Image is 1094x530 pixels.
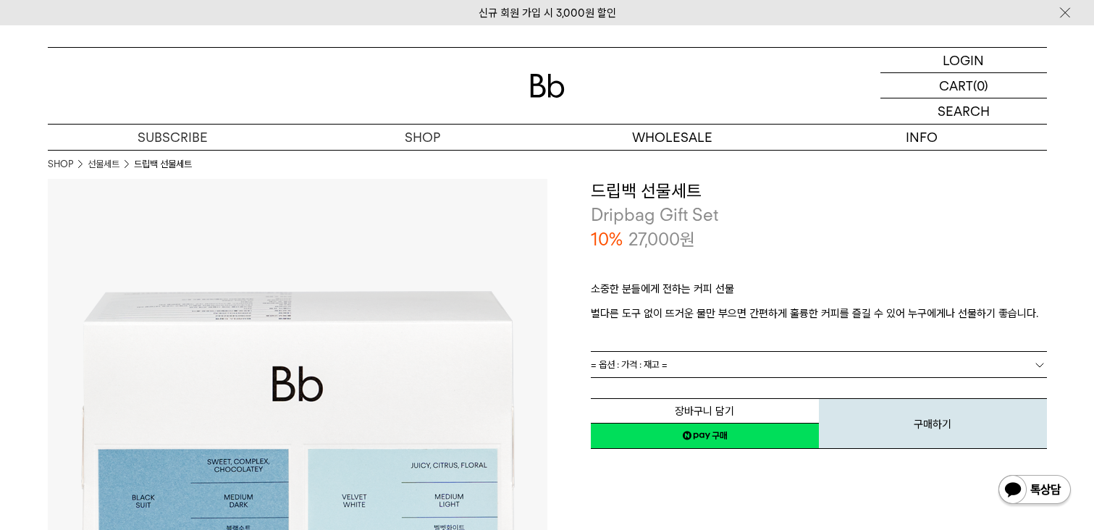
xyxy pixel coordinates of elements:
a: SHOP [48,157,73,172]
button: 장바구니 담기 [591,398,819,424]
a: SUBSCRIBE [48,125,298,150]
p: 27,000 [628,227,695,252]
p: LOGIN [943,48,984,72]
a: SHOP [298,125,547,150]
span: = 옵션 : 가격 : 재고 = [591,352,668,377]
p: Dripbag Gift Set [591,203,1047,227]
button: 구매하기 [819,398,1047,449]
a: 새창 [591,423,819,449]
a: 신규 회원 가입 시 3,000원 할인 [479,7,616,20]
p: CART [939,73,973,98]
span: 원 [680,229,695,250]
a: 선물세트 [88,157,119,172]
a: LOGIN [880,48,1047,73]
img: 카카오톡 채널 1:1 채팅 버튼 [997,474,1072,508]
p: 소중한 분들에게 전하는 커피 선물 [591,280,1047,305]
h3: 드립백 선물세트 [591,179,1047,203]
p: INFO [797,125,1047,150]
li: 드립백 선물세트 [134,157,192,172]
p: 별다른 도구 없이 뜨거운 물만 부으면 간편하게 훌륭한 커피를 즐길 수 있어 누구에게나 선물하기 좋습니다. [591,305,1047,322]
p: SEARCH [938,98,990,124]
p: WHOLESALE [547,125,797,150]
a: CART (0) [880,73,1047,98]
p: 10% [591,227,623,252]
img: 로고 [530,74,565,98]
p: (0) [973,73,988,98]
